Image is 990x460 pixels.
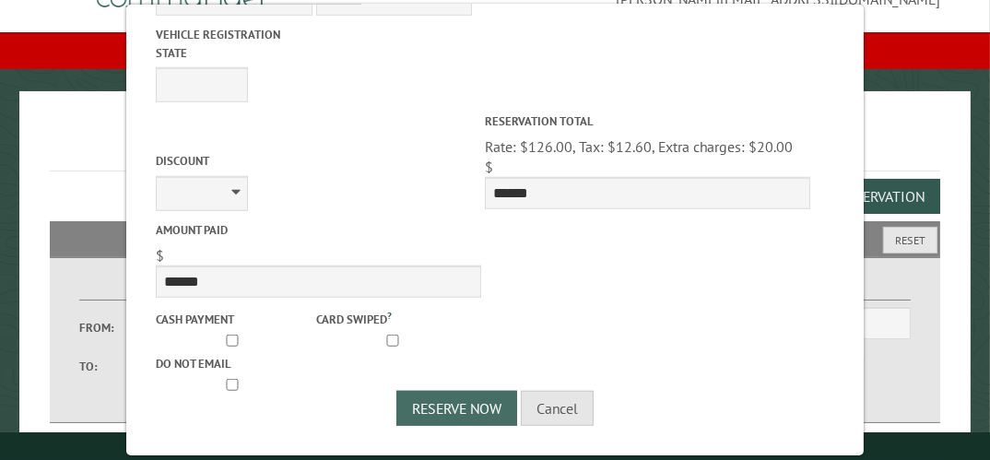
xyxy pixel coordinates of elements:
[50,221,941,256] h2: Filters
[485,112,810,130] label: Reservation Total
[79,319,130,336] label: From:
[156,311,312,328] label: Cash payment
[156,355,312,372] label: Do not email
[156,152,481,170] label: Discount
[521,391,594,426] button: Cancel
[396,391,517,426] button: Reserve Now
[79,358,130,375] label: To:
[156,221,481,239] label: Amount paid
[387,309,392,322] a: ?
[485,137,793,156] span: Rate: $126.00, Tax: $12.60
[652,137,793,156] span: , Extra charges: $20.00
[316,308,472,328] label: Card swiped
[156,246,164,265] span: $
[883,227,937,254] button: Reset
[156,26,312,61] label: Vehicle Registration state
[485,158,493,176] span: $
[50,121,941,171] h1: Reservations
[79,279,283,301] label: Dates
